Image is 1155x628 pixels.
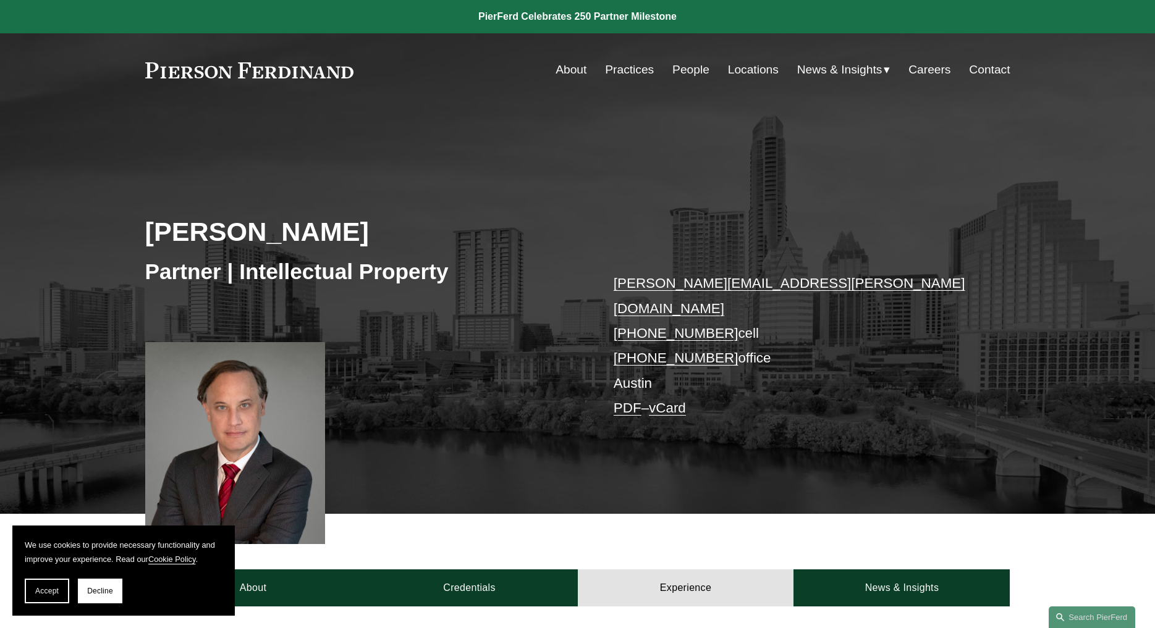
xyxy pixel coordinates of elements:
[797,58,891,82] a: folder dropdown
[148,555,196,564] a: Cookie Policy
[1049,606,1135,628] a: Search this site
[12,525,235,616] section: Cookie banner
[908,58,950,82] a: Careers
[556,58,586,82] a: About
[614,350,738,366] a: [PHONE_NUMBER]
[362,569,578,606] a: Credentials
[578,569,794,606] a: Experience
[78,579,122,603] button: Decline
[614,271,974,421] p: cell office Austin –
[614,400,641,416] a: PDF
[793,569,1010,606] a: News & Insights
[145,258,578,285] h3: Partner | Intellectual Property
[797,59,882,81] span: News & Insights
[614,275,965,316] a: [PERSON_NAME][EMAIL_ADDRESS][PERSON_NAME][DOMAIN_NAME]
[605,58,654,82] a: Practices
[87,587,113,595] span: Decline
[649,400,686,416] a: vCard
[35,587,59,595] span: Accept
[969,58,1010,82] a: Contact
[25,579,69,603] button: Accept
[728,58,779,82] a: Locations
[614,325,738,341] a: [PHONE_NUMBER]
[145,569,362,606] a: About
[672,58,709,82] a: People
[145,216,578,248] h2: [PERSON_NAME]
[25,538,222,566] p: We use cookies to provide necessary functionality and improve your experience. Read our .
